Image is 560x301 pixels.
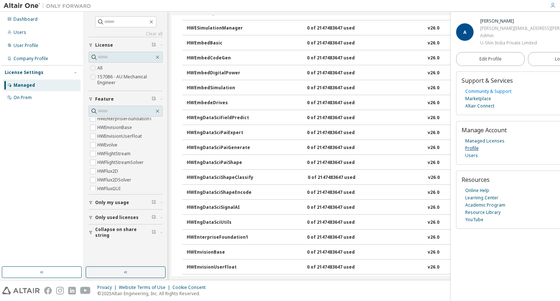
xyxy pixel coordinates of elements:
button: HWEngDataSciShapeEncode0 of 2147483647 usedv26.0Expire date:[DATE] [187,185,545,201]
div: 0 of 2147483647 used [307,189,373,196]
span: Only used licenses [95,215,139,220]
a: Users [465,152,478,159]
label: HWEvolve [97,141,119,149]
img: altair_logo.svg [2,287,40,294]
label: 157086 - AU Mechanical Engineer [97,73,163,87]
div: User Profile [13,43,38,48]
label: All [97,64,104,73]
a: Managed Licenses [465,137,505,145]
button: HWEmbedBasic0 of 2147483647 usedv26.0Expire date:[DATE] [187,35,545,51]
button: HWEngDataSciFieldPredict0 of 2147483647 usedv26.0Expire date:[DATE] [187,110,545,126]
button: HWEmbedCodeGen0 of 2147483647 usedv26.0Expire date:[DATE] [187,50,545,66]
div: 0 of 2147483647 used [307,130,373,136]
div: HWEnvisionBase [187,249,252,256]
button: License [89,37,163,53]
div: HWEmbedBasic [187,40,252,47]
button: HWEmbedeDrives0 of 2147483647 usedv26.0Expire date:[DATE] [187,95,545,111]
img: facebook.svg [44,287,52,294]
div: HWEngDataSciPaiShape [187,160,252,166]
label: HWEnterpriseFoundation1 [97,114,153,123]
button: HWESimulationManager0 of 2147483647 usedv26.0Expire date:[DATE] [187,20,545,36]
a: Edit Profile [456,52,525,66]
span: Clear filter [152,96,156,102]
label: HWFluxGUI [97,184,122,193]
a: YouTube [465,216,483,223]
div: v26.0 [428,204,439,211]
div: HWEmbedCodeGen [187,55,252,62]
div: Cookie Consent [172,285,210,290]
div: On Prem [13,95,32,101]
div: v26.0 [428,219,439,226]
button: HWEvolve0 of 2147483647 usedv26.0Expire date:[DATE] [187,274,545,290]
a: Academic Program [465,202,505,209]
button: HWEngDataSciPaiShape0 of 2147483647 usedv26.0Expire date:[DATE] [187,155,545,171]
span: Collapse on share string [95,227,152,238]
a: Marketplace [465,95,491,102]
button: HWEnvisionBase0 of 2147483647 usedv26.0Expire date:[DATE] [187,245,545,261]
img: linkedin.svg [68,287,76,294]
div: Company Profile [13,56,48,62]
button: Only used licenses [89,210,163,226]
div: Dashboard [13,16,38,22]
label: HWFlux2DSolver [97,176,133,184]
a: Clear all [89,31,163,37]
div: 0 of 2147483647 used [307,145,373,151]
div: HWEngDataSciPaiGenerate [187,145,252,151]
label: HWFlux2D [97,167,120,176]
button: HWEngDataSciUtils0 of 2147483647 usedv26.0Expire date:[DATE] [187,215,545,231]
div: HWEmbedSimulation [187,85,252,91]
label: HWFlightStream [97,149,132,158]
div: HWEngDataSciPaiExpert [187,130,252,136]
div: v26.0 [428,40,439,47]
div: 0 of 2147483647 used [307,100,373,106]
div: Website Terms of Use [119,285,172,290]
span: Only my usage [95,200,129,206]
div: HWEnterpriseFoundation1 [187,234,252,241]
div: v26.0 [428,85,439,91]
div: 0 of 2147483647 used [308,175,373,181]
img: youtube.svg [80,287,91,294]
button: HWEngDataSciPaiGenerate0 of 2147483647 usedv26.0Expire date:[DATE] [187,140,545,156]
label: HWEnvisionBase [97,123,133,132]
div: HWEngDataSciShapeEncode [187,189,252,196]
span: Clear filter [152,215,156,220]
img: Altair One [4,2,95,9]
button: HWEnvisionUserFloat0 of 2147483647 usedv26.0Expire date:[DATE] [187,259,545,275]
button: Feature [89,91,163,107]
button: Collapse on share string [89,224,163,241]
div: v26.0 [428,100,439,106]
span: License [95,42,113,48]
div: 0 of 2147483647 used [307,219,373,226]
span: Manage Account [462,126,507,134]
div: v26.0 [428,264,439,271]
div: v26.0 [428,249,439,256]
div: 0 of 2147483647 used [307,85,373,91]
div: v26.0 [428,234,439,241]
p: © 2025 Altair Engineering, Inc. All Rights Reserved. [97,290,210,297]
div: Managed [13,82,35,88]
img: instagram.svg [56,287,64,294]
span: Support & Services [462,77,513,85]
button: Only my usage [89,195,163,211]
button: HWEnterpriseFoundation10 of 2147483647 usedv26.0Expire date:[DATE] [187,230,545,246]
div: 0 of 2147483647 used [307,115,373,121]
span: Resources [462,176,490,184]
label: HWFlightStreamSolver [97,158,145,167]
a: Resource Library [465,209,501,216]
label: HWEnvisionUserFloat [97,132,143,141]
div: v26.0 [428,160,439,166]
div: 0 of 2147483647 used [307,25,373,32]
button: HWEngDataSciShapeClassify0 of 2147483647 usedv26.0Expire date:[DATE] [187,170,545,186]
span: Clear filter [152,200,156,206]
span: Clear filter [152,42,156,48]
span: Feature [95,96,114,102]
div: License Settings [5,70,43,75]
div: HWESimulationManager [187,25,252,32]
div: v26.0 [428,70,439,77]
div: 0 of 2147483647 used [307,40,373,47]
a: Community & Support [465,88,512,95]
div: Privacy [97,285,119,290]
a: Altair Connect [465,102,494,110]
div: 0 of 2147483647 used [307,264,373,271]
a: Online Help [465,187,489,194]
